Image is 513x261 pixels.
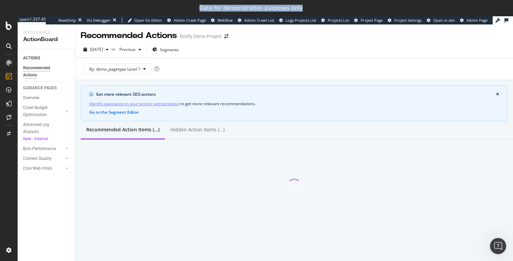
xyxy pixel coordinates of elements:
a: Crawl Budget Optimization [23,104,63,118]
span: Project Page [361,18,383,23]
div: Overview [23,94,39,101]
button: close banner [494,91,501,98]
a: Open Viz Editor [128,18,162,23]
div: Recommended Actions [81,30,177,41]
button: Go to the Segment Editor [89,110,139,115]
a: Open in dev [427,18,455,23]
span: Admin Crawl List [244,18,274,23]
span: Previous [117,46,136,52]
a: Advanced Log AnalysisNew - Internal [23,121,70,143]
span: Webflow [217,18,233,23]
span: vs [111,46,117,52]
a: GUIDANCE PAGES [23,85,70,92]
a: Projects List [321,18,349,23]
span: Admin Page [467,18,488,23]
div: Get more relevant SEO actions [96,91,496,97]
div: Data for demonstration purposes only [199,5,303,12]
div: spa/v1.337.45 [18,16,46,22]
div: arrow-right-arrow-left [224,34,228,39]
div: ReadOnly: [58,18,77,23]
div: Intelligence [23,30,70,36]
div: New - Internal [23,135,64,143]
div: info banner [81,86,508,121]
div: Content Quality [23,155,52,162]
span: Project Settings [394,18,422,23]
span: Projects List [328,18,349,23]
div: to get more relevant recommendations . [89,100,499,107]
span: Segments [160,47,179,53]
span: Open in dev [433,18,455,23]
a: Project Settings [388,18,422,23]
a: Admin Page [460,18,488,23]
div: Core Web Vitals [23,165,52,172]
a: Recommended Actions [23,64,70,79]
a: Project Page [354,18,383,23]
div: ACTIONS [23,55,40,62]
a: Webflow [211,18,233,23]
span: Admin Crawl Page [174,18,206,23]
div: Recommended Action Items (...) [86,126,159,133]
div: Viz Debugger: [87,18,111,23]
button: By: demo_pagetype Level 1 [83,63,152,74]
span: 2025 Sep. 20th [90,46,103,52]
a: Overview [23,94,70,101]
div: Recommended Actions [23,64,64,79]
span: Logs Projects List [286,18,316,23]
div: Bots Performance [23,145,56,152]
div: Botify Demo Project [180,33,222,40]
div: GUIDANCE PAGES [23,85,57,92]
a: Logs Projects List [279,18,316,23]
a: spa/v1.337.45 [18,16,46,24]
span: Open Viz Editor [134,18,162,23]
a: Content Quality [23,155,63,162]
div: Advanced Log Analysis [23,121,64,143]
button: [DATE] [81,44,111,55]
div: ActionBoard [23,36,70,43]
a: Identify pagination in your project segmentation [89,100,179,107]
div: Hidden Action Items (...) [170,126,225,133]
a: Admin Crawl List [238,18,274,23]
a: Admin Crawl Page [167,18,206,23]
a: ACTIONS [23,55,70,62]
a: Core Web Vitals [23,165,63,172]
button: Segments [150,44,182,55]
a: Bots Performance [23,145,63,152]
iframe: Intercom live chat [490,238,506,254]
span: By: demo_pagetype Level 1 [89,66,140,72]
div: Crawl Budget Optimization [23,104,59,118]
button: Previous [117,44,144,55]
